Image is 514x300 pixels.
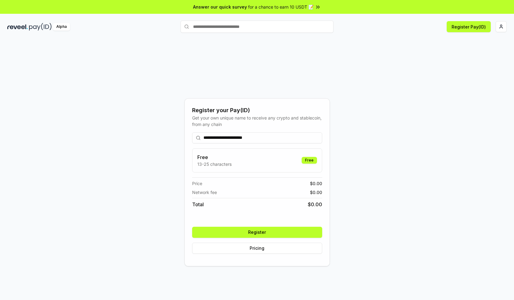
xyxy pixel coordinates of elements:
h3: Free [197,154,232,161]
p: 13-25 characters [197,161,232,167]
img: reveel_dark [7,23,28,31]
div: Free [302,157,317,164]
div: Get your own unique name to receive any crypto and stablecoin, from any chain [192,115,322,127]
button: Pricing [192,243,322,254]
span: $ 0.00 [310,180,322,187]
img: pay_id [29,23,52,31]
span: Answer our quick survey [193,4,247,10]
span: $ 0.00 [310,189,322,196]
span: $ 0.00 [308,201,322,208]
button: Register Pay(ID) [447,21,491,32]
span: for a chance to earn 10 USDT 📝 [248,4,314,10]
button: Register [192,227,322,238]
span: Network fee [192,189,217,196]
div: Alpha [53,23,70,31]
span: Total [192,201,204,208]
span: Price [192,180,202,187]
div: Register your Pay(ID) [192,106,322,115]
